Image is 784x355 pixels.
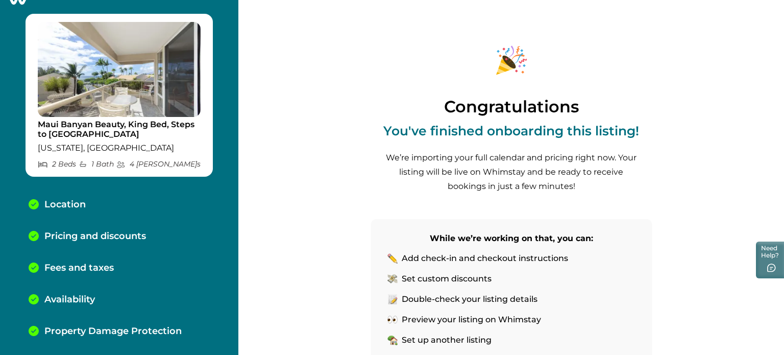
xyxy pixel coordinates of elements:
p: Location [44,199,86,210]
p: Double-check your listing details [402,294,537,304]
img: eyes-icon [387,315,398,325]
p: Property Damage Protection [44,326,182,337]
p: Add check-in and checkout instructions [402,253,568,264]
img: propertyImage_Maui Banyan Beauty, King Bed, Steps to Kam2 Beach [38,22,201,117]
p: Pricing and discounts [44,231,146,242]
p: Fees and taxes [44,263,114,274]
p: You've finished onboarding this listing! [383,124,639,138]
img: list-pencil-icon [387,294,398,304]
img: money-icon [387,274,398,284]
p: Maui Banyan Beauty, King Bed, Steps to [GEOGRAPHIC_DATA] [38,120,201,139]
p: 4 [PERSON_NAME] s [116,160,201,169]
img: home-icon [387,335,398,345]
p: 1 Bath [79,160,114,169]
p: Availability [44,294,95,305]
p: Congratulations [444,98,579,116]
p: We’re importing your full calendar and pricing right now. Your listing will be live on Whimstay a... [384,151,639,194]
p: 2 Bed s [38,160,76,169]
p: Preview your listing on Whimstay [402,315,541,325]
p: [US_STATE], [GEOGRAPHIC_DATA] [38,143,201,153]
p: Set up another listing [402,335,492,345]
p: While we’re working on that, you can: [387,231,635,246]
img: pencil-icon [387,253,398,264]
img: congratulations [473,31,550,90]
p: Set custom discounts [402,274,492,284]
